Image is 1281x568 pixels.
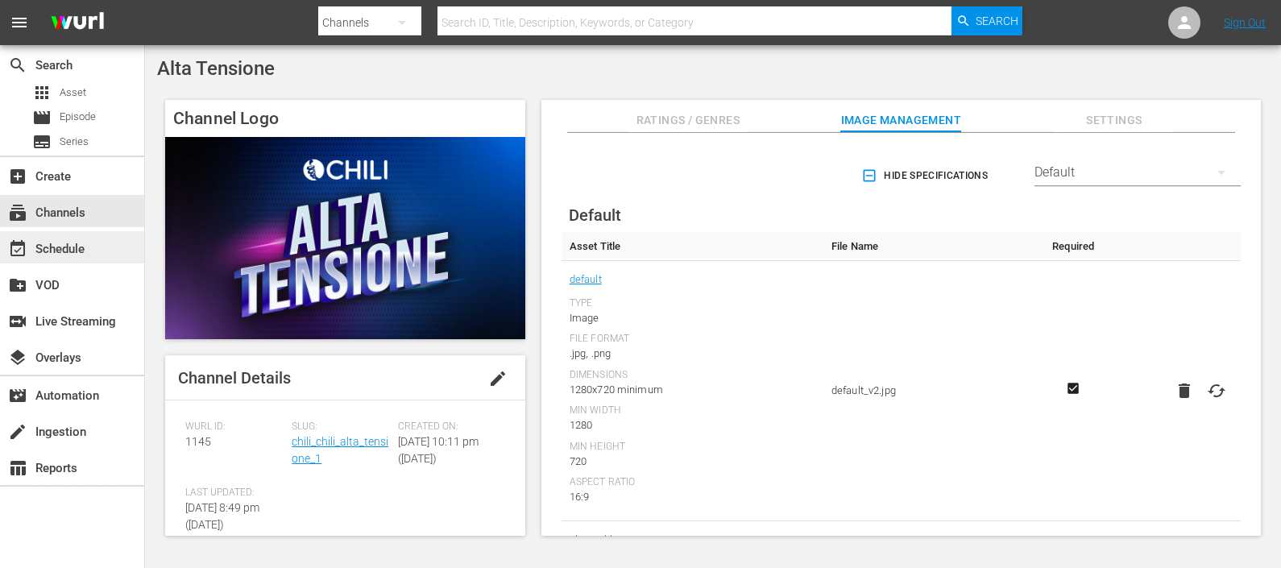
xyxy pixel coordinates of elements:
div: Type [570,297,815,310]
svg: Required [1063,381,1083,396]
th: Required [1044,232,1103,261]
span: [DATE] 8:49 pm ([DATE]) [185,501,259,531]
span: Hide Specifications [864,168,988,184]
th: Asset Title [562,232,823,261]
span: Wurl ID: [185,421,284,433]
div: Min Height [570,441,815,454]
span: Settings [1054,110,1175,131]
button: Hide Specifications [858,153,994,198]
span: menu [10,13,29,32]
span: Reports [8,458,27,478]
span: Search [8,56,27,75]
span: 1145 [185,435,211,448]
td: default_v2.jpg [823,261,1044,521]
a: channel-bug [570,529,628,550]
div: 16:9 [570,489,815,505]
a: chili_chili_alta_tensione_1 [292,435,388,465]
span: Search [976,6,1018,35]
span: edit [488,369,508,388]
span: Schedule [8,239,27,259]
a: default [570,269,602,290]
span: Image Management [840,110,961,131]
img: Alta Tensione [165,137,525,339]
span: Ingestion [8,422,27,442]
span: Episode [60,109,96,125]
button: Search [951,6,1022,35]
span: Episode [32,108,52,127]
span: Ratings / Genres [628,110,748,131]
h4: Channel Logo [165,100,525,137]
div: Image [570,310,815,326]
span: Series [32,132,52,151]
span: Slug: [292,421,390,433]
span: Last Updated: [185,487,284,500]
div: Default [1034,150,1241,195]
span: Automation [8,386,27,405]
button: edit [479,359,517,398]
span: Channel Details [178,368,291,388]
span: Alta Tensione [157,57,275,80]
img: ans4CAIJ8jUAAAAAAAAAAAAAAAAAAAAAAAAgQb4GAAAAAAAAAAAAAAAAAAAAAAAAJMjXAAAAAAAAAAAAAAAAAAAAAAAAgAT5G... [39,4,116,42]
div: Dimensions [570,369,815,382]
span: Live Streaming [8,312,27,331]
span: Asset [32,83,52,102]
span: Create [8,167,27,186]
span: Series [60,134,89,150]
th: File Name [823,232,1044,261]
div: .jpg, .png [570,346,815,362]
div: 1280x720 minimum [570,382,815,398]
span: Channels [8,203,27,222]
span: layers [8,348,27,367]
div: Min Width [570,404,815,417]
div: 1280 [570,417,815,433]
span: [DATE] 10:11 pm ([DATE]) [398,435,479,465]
span: create_new_folder [8,276,27,295]
span: Asset [60,85,86,101]
span: Default [569,205,621,225]
a: Sign Out [1224,16,1266,29]
div: Aspect Ratio [570,476,815,489]
div: 720 [570,454,815,470]
div: File Format [570,333,815,346]
span: Created On: [398,421,496,433]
